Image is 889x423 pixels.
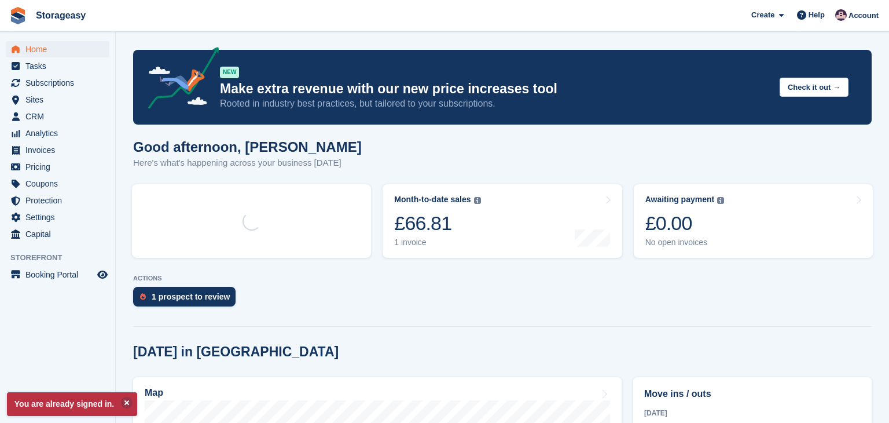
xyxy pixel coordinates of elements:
button: Check it out → [780,78,848,97]
a: menu [6,226,109,242]
div: 1 invoice [394,238,480,247]
span: Pricing [25,159,95,175]
div: Awaiting payment [645,195,715,205]
span: Help [809,9,825,21]
a: menu [6,92,109,108]
p: ACTIONS [133,275,872,282]
a: menu [6,108,109,125]
span: Coupons [25,176,95,192]
span: Booking Portal [25,267,95,283]
span: Protection [25,192,95,209]
a: menu [6,58,109,74]
div: [DATE] [644,408,861,418]
h2: Move ins / outs [644,387,861,401]
p: Here's what's happening across your business [DATE] [133,156,362,170]
p: Make extra revenue with our new price increases tool [220,81,770,97]
h1: Good afternoon, [PERSON_NAME] [133,139,362,155]
div: 1 prospect to review [152,292,230,301]
img: icon-info-grey-7440780725fd019a000dd9b08b2336e03edf1995a4989e88bcd33f0948082b44.svg [474,197,481,204]
a: Preview store [95,268,109,282]
span: Tasks [25,58,95,74]
a: menu [6,159,109,175]
h2: [DATE] in [GEOGRAPHIC_DATA] [133,344,339,360]
span: Capital [25,226,95,242]
a: Month-to-date sales £66.81 1 invoice [383,184,622,258]
span: Account [848,10,879,21]
p: Rooted in industry best practices, but tailored to your subscriptions. [220,97,770,110]
img: price-adjustments-announcement-icon-8257ccfd72463d97f412b2fc003d46551f7dbcb40ab6d574587a9cd5c0d94... [138,47,219,113]
h2: Map [145,388,163,398]
a: menu [6,209,109,225]
div: £66.81 [394,211,480,235]
div: No open invoices [645,238,725,247]
img: icon-info-grey-7440780725fd019a000dd9b08b2336e03edf1995a4989e88bcd33f0948082b44.svg [717,197,724,204]
span: Subscriptions [25,75,95,91]
span: Create [751,9,774,21]
a: 1 prospect to review [133,287,241,312]
a: menu [6,176,109,192]
div: £0.00 [645,211,725,235]
span: Invoices [25,142,95,158]
p: You are already signed in. [7,392,137,416]
a: menu [6,267,109,283]
img: prospect-51fa495bee0391a8d652442698ab0144808aea92771e9ea1ae160a38d050c398.svg [140,293,146,300]
a: menu [6,75,109,91]
span: CRM [25,108,95,125]
span: Settings [25,209,95,225]
span: Sites [25,92,95,108]
a: menu [6,192,109,209]
a: menu [6,125,109,141]
span: Storefront [10,252,115,264]
span: Analytics [25,125,95,141]
a: Storageasy [31,6,90,25]
img: stora-icon-8386f47178a22dfd0bd8f6a31ec36ba5ce8667c1dd55bd0f319d3a0aa187defe.svg [9,7,27,24]
a: menu [6,41,109,57]
a: Awaiting payment £0.00 No open invoices [634,184,873,258]
a: menu [6,142,109,158]
span: Home [25,41,95,57]
img: James Stewart [835,9,847,21]
div: NEW [220,67,239,78]
div: Month-to-date sales [394,195,471,205]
